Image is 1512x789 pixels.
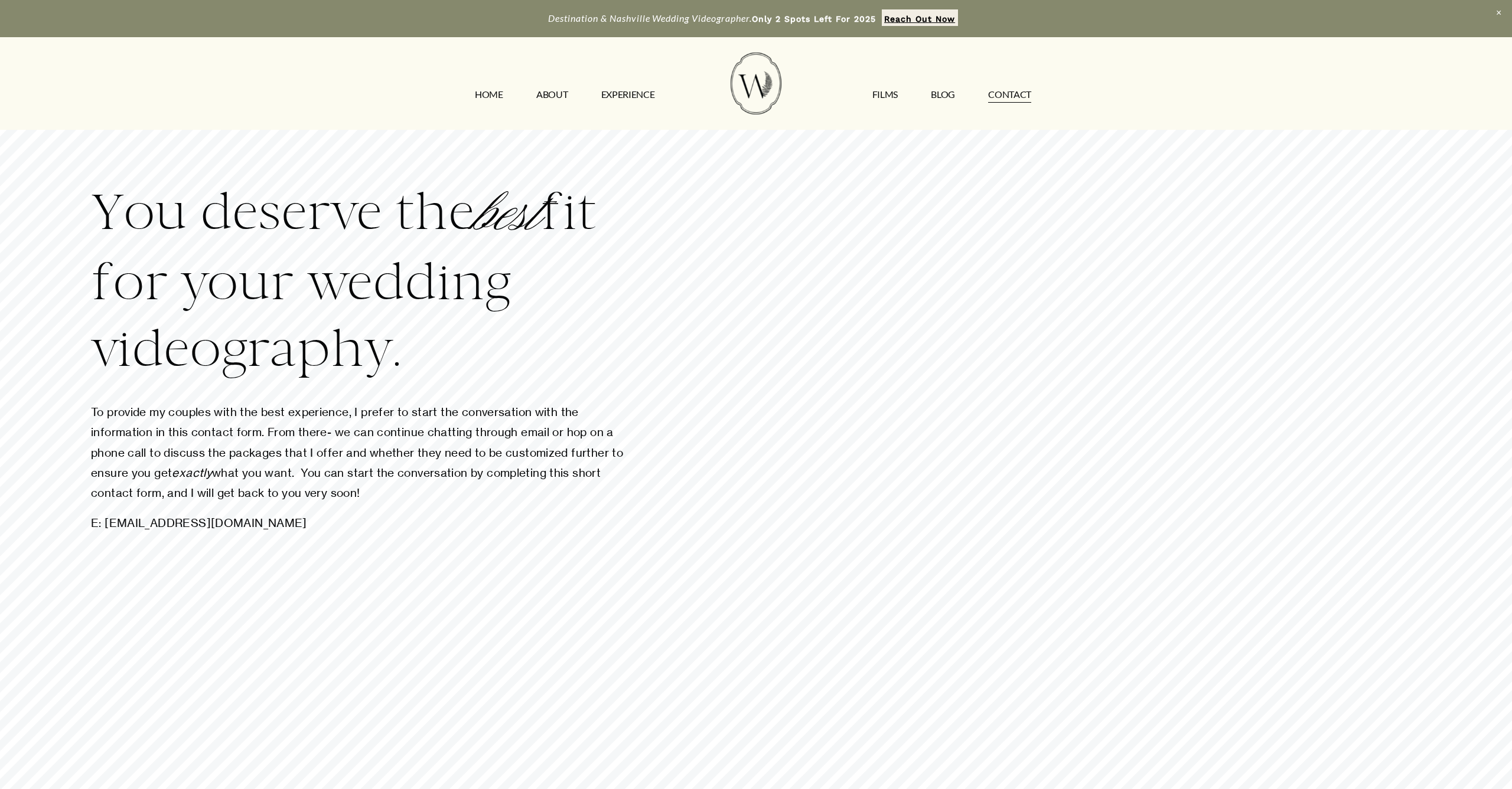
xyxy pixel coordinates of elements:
p: To provide my couples with the best experience, I prefer to start the conversation with the infor... [91,402,631,503]
a: Blog [931,85,955,104]
a: FILMS [872,85,898,104]
a: HOME [475,85,503,104]
a: CONTACT [988,85,1031,104]
strong: Reach Out Now [884,14,955,24]
a: EXPERIENCE [601,85,655,104]
h2: You deserve the fit for your wedding videography. [91,179,631,383]
img: Wild Fern Weddings [731,53,781,114]
em: best [474,183,540,247]
a: ABOUT [536,85,568,104]
em: exactly [172,466,212,480]
a: Reach Out Now [882,9,958,26]
p: E: [EMAIL_ADDRESS][DOMAIN_NAME] [91,513,631,533]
